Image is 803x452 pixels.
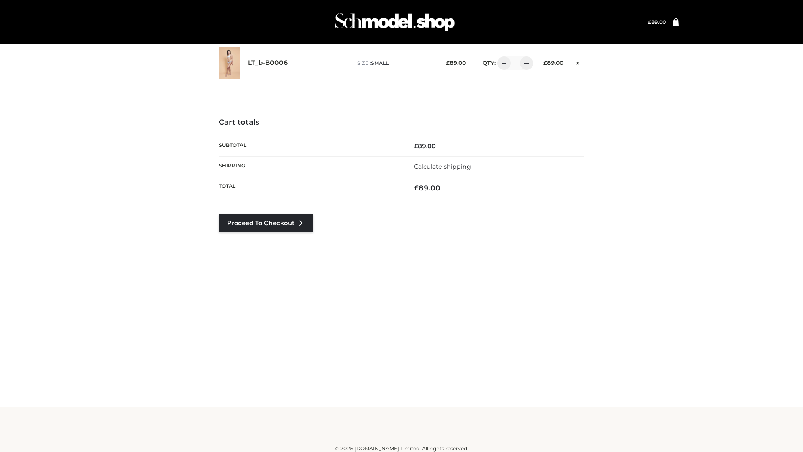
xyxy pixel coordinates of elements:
a: LT_b-B0006 [248,59,288,67]
a: Remove this item [572,56,584,67]
th: Shipping [219,156,401,177]
bdi: 89.00 [446,59,466,66]
span: SMALL [371,60,389,66]
img: Schmodel Admin 964 [332,5,458,39]
th: Total [219,177,401,199]
a: Calculate shipping [414,163,471,170]
span: £ [446,59,450,66]
span: £ [543,59,547,66]
a: £89.00 [648,19,666,25]
bdi: 89.00 [648,19,666,25]
div: QTY: [474,56,530,70]
h4: Cart totals [219,118,584,127]
span: £ [414,142,418,150]
a: Proceed to Checkout [219,214,313,232]
th: Subtotal [219,136,401,156]
bdi: 89.00 [543,59,563,66]
span: £ [648,19,651,25]
span: £ [414,184,419,192]
p: size : [357,59,433,67]
bdi: 89.00 [414,184,440,192]
bdi: 89.00 [414,142,436,150]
